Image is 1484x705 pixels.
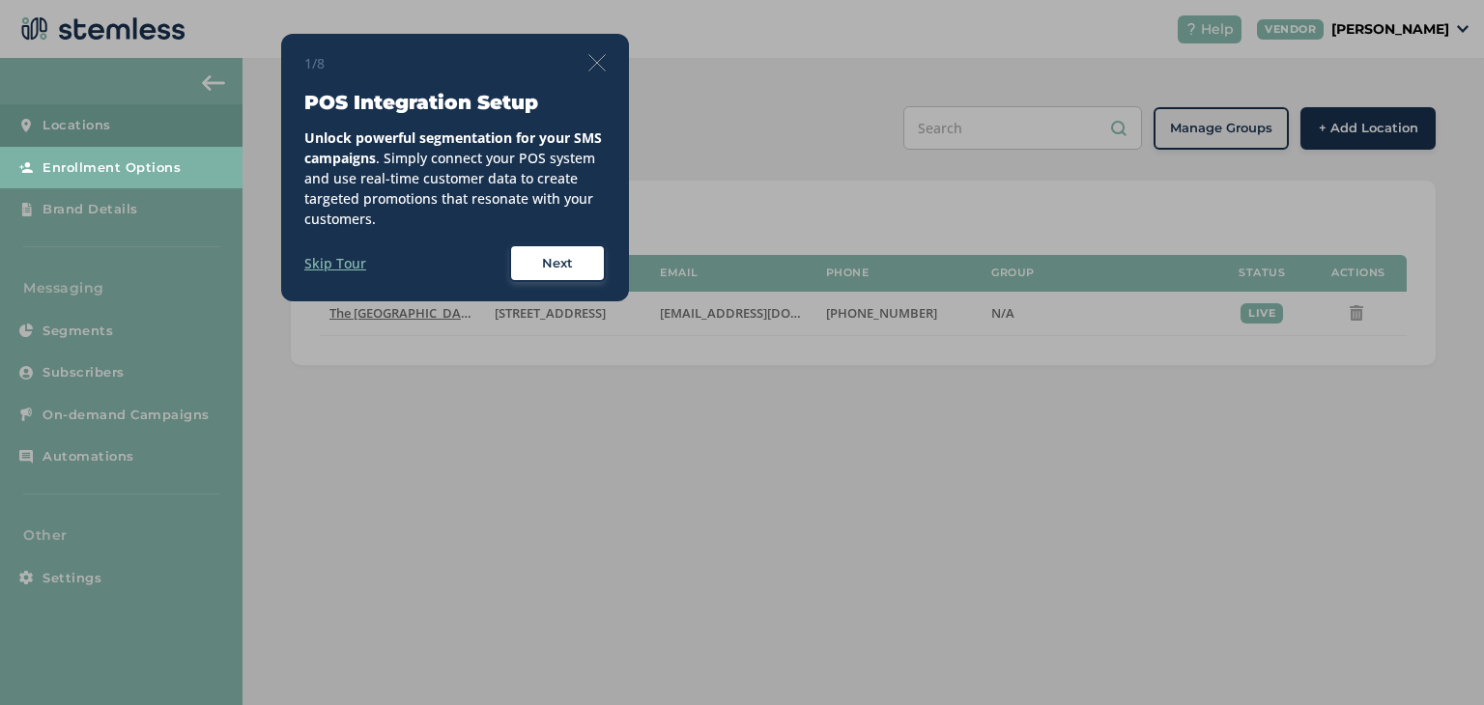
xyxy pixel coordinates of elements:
div: . Simply connect your POS system and use real-time customer data to create targeted promotions th... [304,127,606,229]
img: icon-close-thin-accent-606ae9a3.svg [588,54,606,71]
h3: POS Integration Setup [304,89,606,116]
strong: Unlock powerful segmentation for your SMS campaigns [304,128,602,167]
button: Next [509,244,606,283]
span: Next [542,254,573,273]
span: 1/8 [304,53,325,73]
iframe: Chat Widget [1387,612,1484,705]
span: Enrollment Options [43,158,181,178]
label: Skip Tour [304,253,366,273]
